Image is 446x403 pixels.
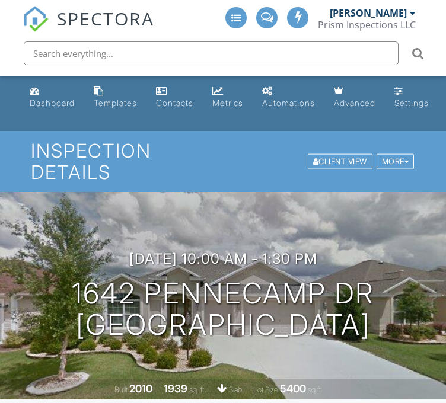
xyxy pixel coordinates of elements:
img: The Best Home Inspection Software - Spectora [23,6,49,32]
span: Built [114,385,128,394]
a: Client View [307,156,375,165]
h3: [DATE] 10:00 am - 1:30 pm [129,251,317,267]
div: Metrics [212,98,243,108]
a: Settings [390,81,434,114]
h1: Inspection Details [31,140,415,182]
span: slab [229,385,242,394]
div: 5400 [280,382,306,395]
a: Metrics [208,81,248,114]
a: Contacts [151,81,198,114]
a: Automations (Basic) [257,81,320,114]
a: Advanced [329,81,380,114]
div: Prism Inspections LLC [318,19,416,31]
div: Client View [308,153,372,169]
a: SPECTORA [23,16,154,41]
div: 2010 [129,382,152,395]
span: Lot Size [253,385,278,394]
div: Contacts [156,98,193,108]
div: Dashboard [30,98,75,108]
div: Automations [262,98,315,108]
input: Search everything... [24,41,399,65]
div: [PERSON_NAME] [330,7,407,19]
span: SPECTORA [57,6,154,31]
a: Dashboard [25,81,79,114]
span: sq. ft. [189,385,206,394]
div: 1939 [164,382,187,395]
div: Templates [94,98,137,108]
a: Templates [89,81,142,114]
div: Settings [394,98,429,108]
h1: 1642 Pennecamp Dr [GEOGRAPHIC_DATA] [72,278,374,341]
span: sq.ft. [308,385,323,394]
div: Advanced [334,98,375,108]
div: More [377,153,415,169]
